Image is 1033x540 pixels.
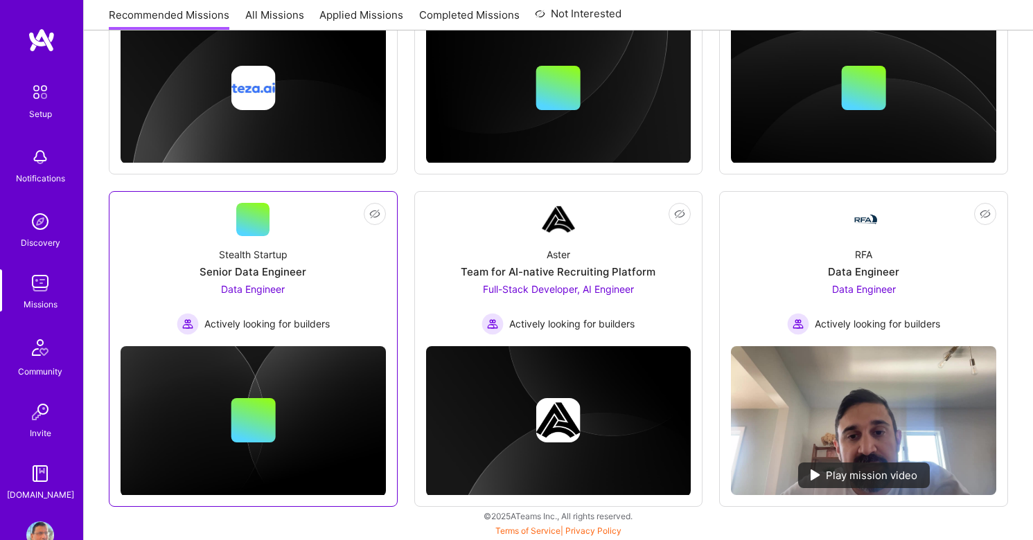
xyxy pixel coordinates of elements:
img: guide book [26,460,54,487]
a: All Missions [245,8,304,30]
div: © 2025 ATeams Inc., All rights reserved. [83,498,1033,533]
a: Completed Missions [419,8,520,30]
a: Recommended Missions [109,8,229,30]
div: Stealth Startup [219,247,288,262]
a: Company LogoRFAData EngineerData Engineer Actively looking for buildersActively looking for builders [731,203,996,335]
img: Company Logo [542,203,575,236]
a: Company LogoAsterTeam for AI-native Recruiting PlatformFull-Stack Developer, AI Engineer Actively... [426,203,691,335]
div: Senior Data Engineer [200,264,306,279]
div: Data Engineer [828,264,899,279]
div: [DOMAIN_NAME] [7,487,74,502]
span: Data Engineer [221,283,285,295]
img: No Mission [731,346,996,495]
img: setup [26,78,55,107]
span: Data Engineer [832,283,896,295]
img: logo [28,28,55,53]
img: Company Logo [847,211,881,228]
span: Actively looking for builders [204,316,330,331]
a: Privacy Policy [565,525,621,536]
div: Notifications [16,171,65,186]
div: Team for AI-native Recruiting Platform [461,264,655,279]
a: Terms of Service [495,525,560,536]
img: discovery [26,208,54,235]
img: Actively looking for builders [482,313,504,335]
img: cover [121,346,386,496]
div: Discovery [21,235,60,250]
img: Company logo [536,398,581,442]
div: Missions [24,297,58,312]
div: Setup [29,107,52,121]
span: Full-Stack Developer, AI Engineer [483,283,634,295]
img: Actively looking for builders [177,313,199,335]
i: icon EyeClosed [980,208,991,219]
div: Community [18,364,62,379]
div: Aster [547,247,570,262]
a: Applied Missions [319,8,403,30]
img: Invite [26,398,54,426]
span: | [495,525,621,536]
span: Actively looking for builders [815,316,940,331]
span: Actively looking for builders [509,316,635,331]
i: icon EyeClosed [674,208,685,219]
i: icon EyeClosed [369,208,380,219]
img: play [811,469,820,480]
div: RFA [855,247,872,262]
img: Actively looking for builders [787,313,809,335]
a: Stealth StartupSenior Data EngineerData Engineer Actively looking for buildersActively looking fo... [121,203,386,335]
img: Company logo [231,66,275,110]
img: bell [26,143,54,171]
div: Invite [30,426,51,440]
a: Not Interested [535,6,621,30]
img: cover [426,346,691,496]
div: Play mission video [798,462,930,488]
img: teamwork [26,269,54,297]
img: Community [24,331,57,364]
